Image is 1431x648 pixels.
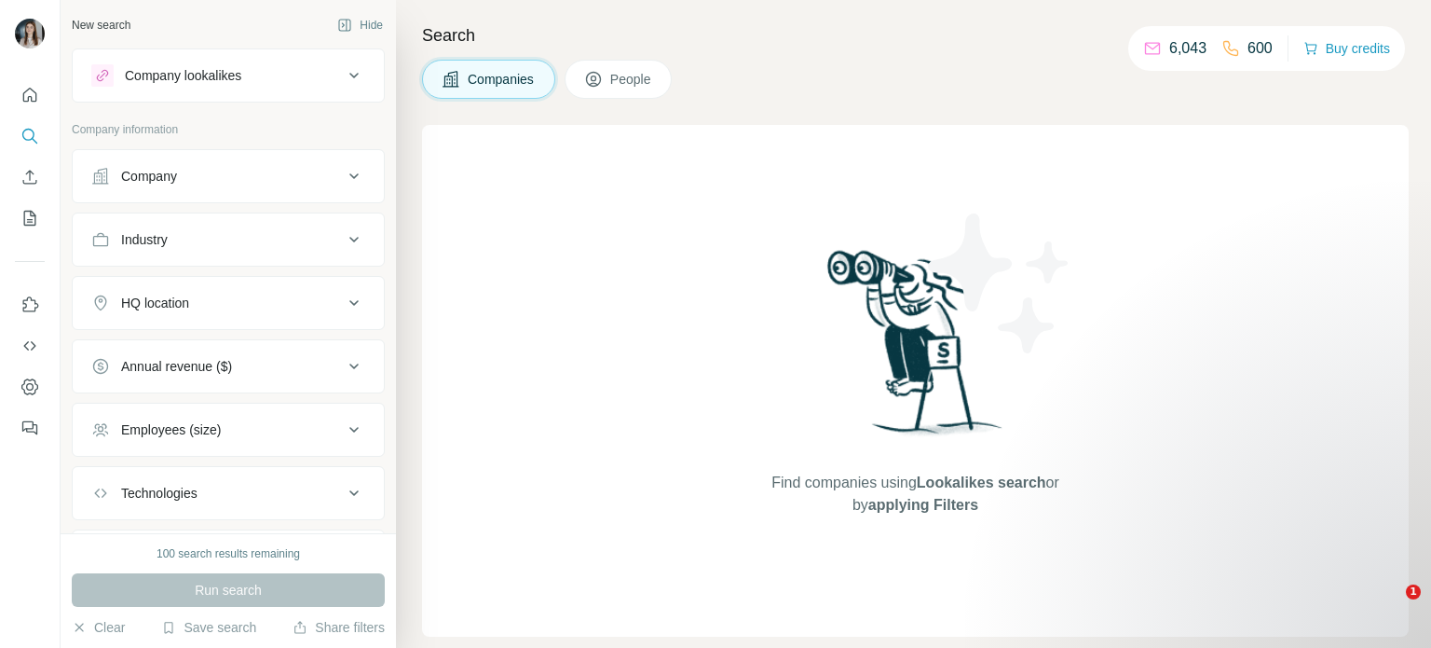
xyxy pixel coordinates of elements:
button: Feedback [15,411,45,445]
div: HQ location [121,294,189,312]
button: Search [15,119,45,153]
span: People [610,70,653,89]
button: HQ location [73,281,384,325]
div: Company lookalikes [125,66,241,85]
button: Save search [161,618,256,637]
button: Use Surfe API [15,329,45,363]
button: Hide [324,11,396,39]
p: Company information [72,121,385,138]
button: Annual revenue ($) [73,344,384,389]
button: Company lookalikes [73,53,384,98]
button: Clear [72,618,125,637]
h4: Search [422,22,1409,48]
button: Company [73,154,384,199]
div: Technologies [121,484,198,503]
div: Employees (size) [121,421,221,439]
button: Industry [73,217,384,262]
button: Technologies [73,471,384,516]
div: 100 search results remaining [157,545,300,562]
button: Use Surfe on LinkedIn [15,288,45,322]
div: Annual revenue ($) [121,357,232,376]
img: Surfe Illustration - Woman searching with binoculars [819,245,1013,453]
img: Surfe Illustration - Stars [916,200,1083,367]
div: Company [121,167,177,186]
div: New search [72,17,130,34]
button: Quick start [15,78,45,112]
div: Industry [121,230,168,249]
img: Avatar [15,19,45,48]
button: My lists [15,201,45,235]
p: 600 [1247,37,1273,60]
button: Employees (size) [73,407,384,452]
button: Enrich CSV [15,160,45,194]
iframe: Intercom live chat [1368,585,1412,629]
button: Buy credits [1303,35,1390,62]
span: 1 [1406,585,1421,600]
span: applying Filters [868,497,978,513]
span: Lookalikes search [917,475,1046,490]
span: Companies [468,70,536,89]
button: Share filters [293,618,385,637]
span: Find companies using or by [766,472,1064,517]
p: 6,043 [1169,37,1206,60]
button: Dashboard [15,370,45,404]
